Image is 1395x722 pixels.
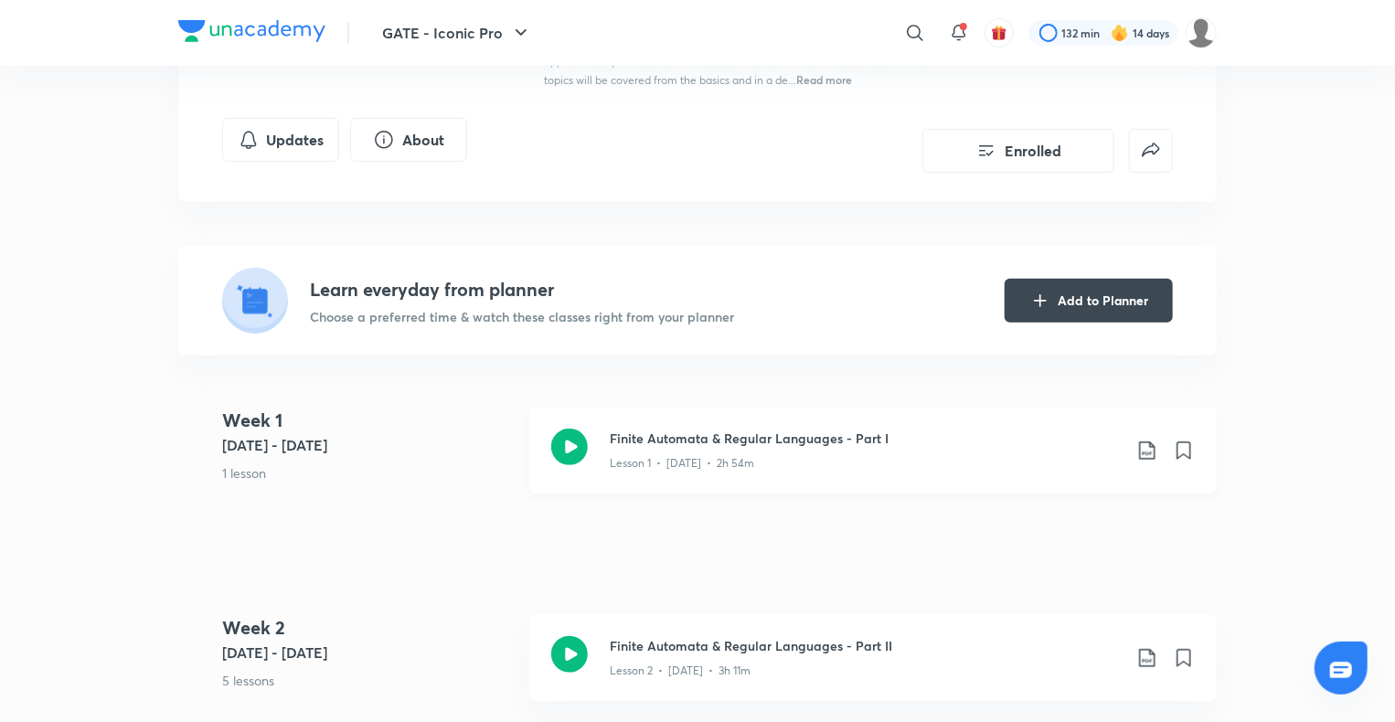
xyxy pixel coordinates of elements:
[350,118,467,162] button: About
[985,18,1014,48] button: avatar
[310,276,734,303] h4: Learn everyday from planner
[1129,129,1173,173] button: false
[222,642,515,664] h5: [DATE] - [DATE]
[1186,17,1217,48] img: Deepika S S
[610,455,754,472] p: Lesson 1 • [DATE] • 2h 54m
[610,663,751,679] p: Lesson 2 • [DATE] • 3h 11m
[371,15,543,51] button: GATE - Iconic Pro
[310,307,734,326] p: Choose a preferred time & watch these classes right from your planner
[222,434,515,456] h5: [DATE] - [DATE]
[991,25,1007,41] img: avatar
[178,20,325,47] a: Company Logo
[529,407,1217,515] a: Finite Automata & Regular Languages - Part ILesson 1 • [DATE] • 2h 54m
[222,671,515,690] p: 5 lessons
[922,129,1114,173] button: Enrolled
[610,636,1122,655] h3: Finite Automata & Regular Languages - Part II
[222,407,515,434] h4: Week 1
[1111,24,1129,42] img: streak
[222,118,339,162] button: Updates
[610,429,1122,448] h3: Finite Automata & Regular Languages - Part I
[796,72,852,87] span: Read more
[1005,279,1173,323] button: Add to Planner
[222,614,515,642] h4: Week 2
[178,20,325,42] img: Company Logo
[222,463,515,483] p: 1 lesson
